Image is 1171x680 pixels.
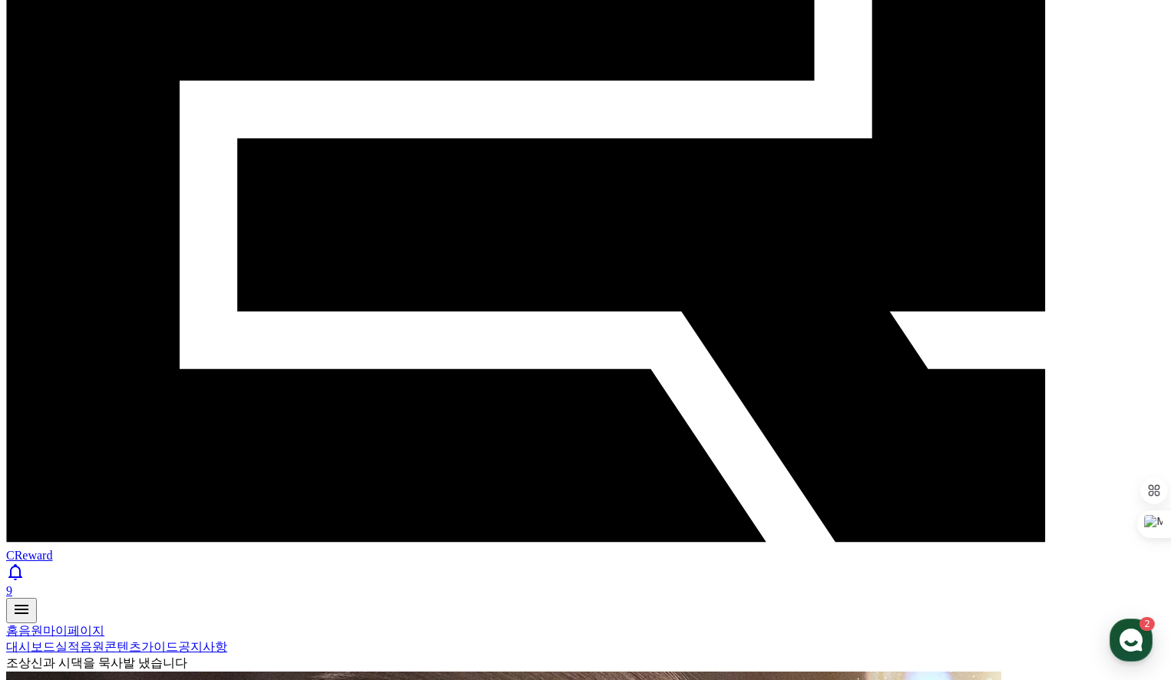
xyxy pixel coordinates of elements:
span: 설정 [237,510,256,522]
a: 홈 [6,624,18,637]
a: 가이드 [141,640,178,653]
a: 음원 [18,624,43,637]
span: 홈 [48,510,58,522]
a: 9 [6,563,1165,598]
a: 마이페이지 [43,624,104,637]
div: 조상신과 시댁을 묵사발 냈습니다 [6,655,1165,672]
span: 2 [156,486,161,498]
a: 음원 [80,640,104,653]
a: CReward [6,535,1165,562]
a: 공지사항 [178,640,227,653]
a: 홈 [5,487,101,525]
a: 대시보드 [6,640,55,653]
a: 2대화 [101,487,198,525]
a: 실적 [55,640,80,653]
a: 콘텐츠 [104,640,141,653]
a: 설정 [198,487,295,525]
span: 대화 [141,510,159,523]
span: CReward [6,549,52,562]
div: 9 [6,584,1165,598]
